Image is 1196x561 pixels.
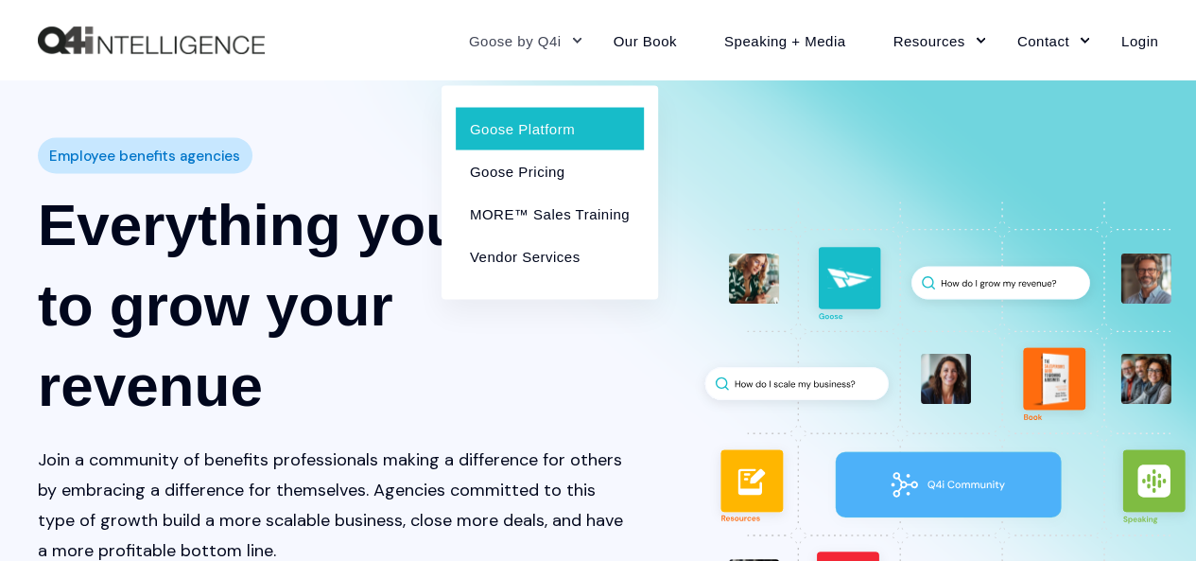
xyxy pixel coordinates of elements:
a: Goose Pricing [456,149,644,192]
img: Q4intelligence, LLC logo [38,26,265,55]
a: MORE™ Sales Training [456,192,644,235]
span: Employee benefits agencies [49,142,240,169]
a: Back to Home [38,26,265,55]
a: Goose Platform [456,107,644,149]
h1: Everything you need to grow your revenue [38,184,632,425]
a: Vendor Services [456,235,644,277]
